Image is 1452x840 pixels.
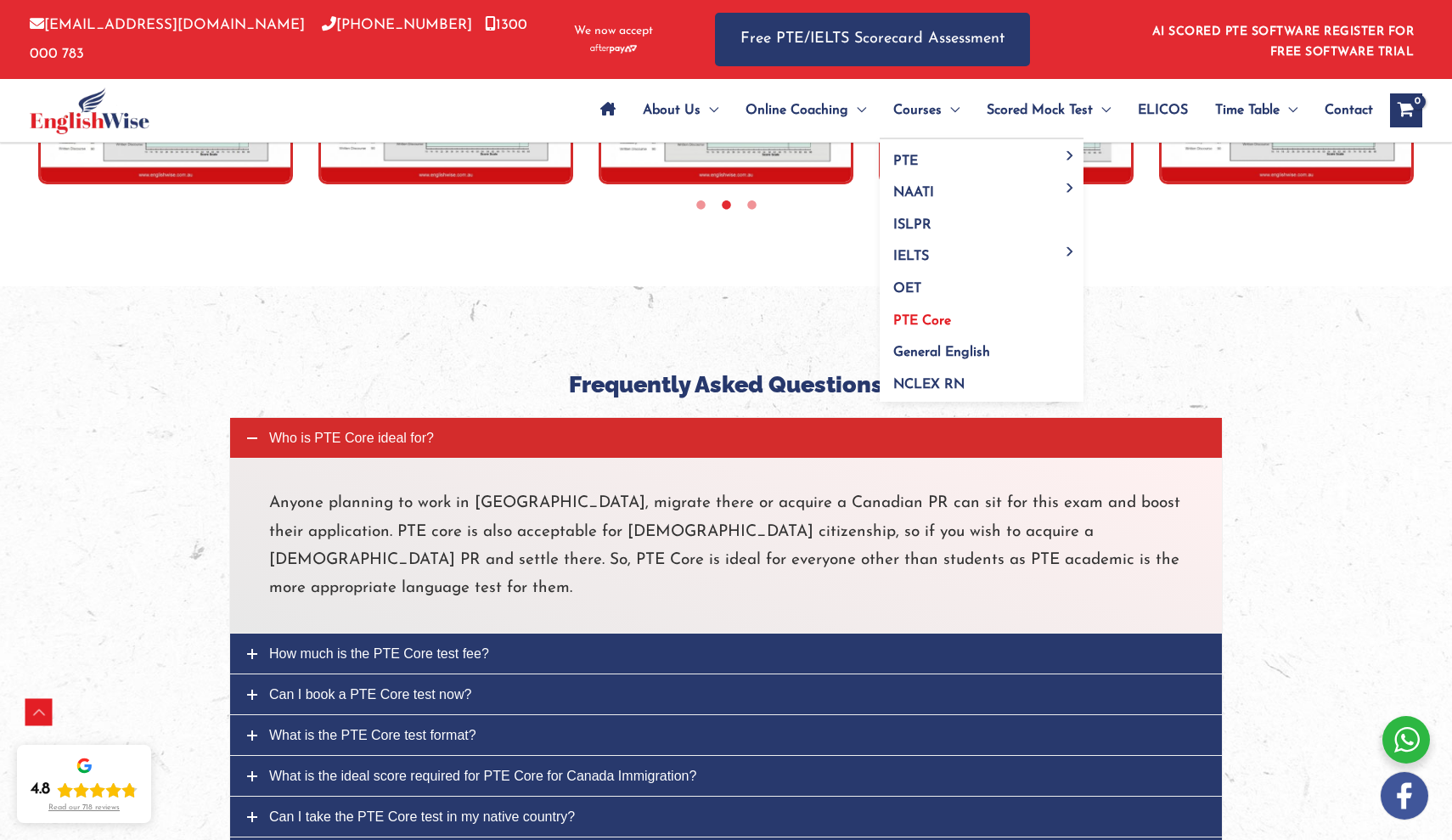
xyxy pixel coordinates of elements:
[880,268,1083,300] a: OET
[893,378,965,392] span: NCLEX RN
[1093,81,1111,140] span: Menu Toggle
[880,203,1083,235] a: ISLPR
[269,809,575,824] span: Can I take the PTE Core test in my native country?
[880,172,1083,204] a: NAATIMenu Toggle
[893,81,942,140] span: Courses
[701,81,718,140] span: Menu Toggle
[880,81,973,140] a: CoursesMenu Toggle
[893,282,921,296] span: OET
[715,13,1030,66] a: Free PTE/IELTS Scorecard Assessment
[1061,183,1080,192] span: Menu Toggle
[1381,772,1428,820] img: white-facebook.png
[1061,246,1080,256] span: Menu Toggle
[574,23,653,40] span: We now accept
[893,186,934,200] span: NAATI
[629,81,732,140] a: About UsMenu Toggle
[1325,81,1373,140] span: Contact
[973,81,1124,140] a: Scored Mock TestMenu Toggle
[269,728,476,742] span: What is the PTE Core test format?
[643,81,701,140] span: About Us
[31,780,138,800] div: Rating: 4.8 out of 5
[848,81,866,140] span: Menu Toggle
[893,314,951,328] span: PTE Core
[880,331,1083,364] a: General English
[1202,81,1311,140] a: Time TableMenu Toggle
[269,646,489,661] span: How much is the PTE Core test fee?
[1124,81,1202,140] a: ELICOS
[269,431,434,445] span: Who is PTE Core ideal for?
[230,674,1222,714] a: Can I book a PTE Core test now?
[587,81,1373,140] nav: Site Navigation: Main Menu
[893,346,990,359] span: General English
[880,363,1083,402] a: NCLEX RN
[30,18,527,60] a: 1300 000 783
[942,81,960,140] span: Menu Toggle
[893,155,918,168] span: PTE
[30,18,305,32] a: [EMAIL_ADDRESS][DOMAIN_NAME]
[230,797,1222,837] a: Can I take the PTE Core test in my native country?
[1390,93,1422,127] a: View Shopping Cart, empty
[230,715,1222,755] a: What is the PTE Core test format?
[1152,25,1415,59] a: AI SCORED PTE SOFTWARE REGISTER FOR FREE SOFTWARE TRIAL
[269,489,1183,602] p: Anyone planning to work in [GEOGRAPHIC_DATA], migrate there or acquire a Canadian PR can sit for ...
[590,44,637,54] img: Afterpay-Logo
[1280,81,1297,140] span: Menu Toggle
[322,18,472,32] a: [PHONE_NUMBER]
[880,139,1083,172] a: PTEMenu Toggle
[880,299,1083,331] a: PTE Core
[30,87,149,134] img: cropped-ew-logo
[1311,81,1373,140] a: Contact
[269,769,696,783] span: What is the ideal score required for PTE Core for Canada Immigration?
[893,250,929,263] span: IELTS
[1215,81,1280,140] span: Time Table
[987,81,1093,140] span: Scored Mock Test
[230,418,1222,458] a: Who is PTE Core ideal for?
[746,81,848,140] span: Online Coaching
[893,218,931,232] span: ISLPR
[269,687,471,702] span: Can I book a PTE Core test now?
[880,235,1083,268] a: IELTSMenu Toggle
[732,81,880,140] a: Online CoachingMenu Toggle
[230,634,1222,674] a: How much is the PTE Core test fee?
[1142,12,1422,67] aside: Header Widget 1
[230,756,1222,796] a: What is the ideal score required for PTE Core for Canada Immigration?
[242,371,1210,398] h4: Frequently Asked Questions
[1138,81,1188,140] span: ELICOS
[1061,151,1080,161] span: Menu Toggle
[31,780,50,800] div: 4.8
[48,803,120,813] div: Read our 718 reviews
